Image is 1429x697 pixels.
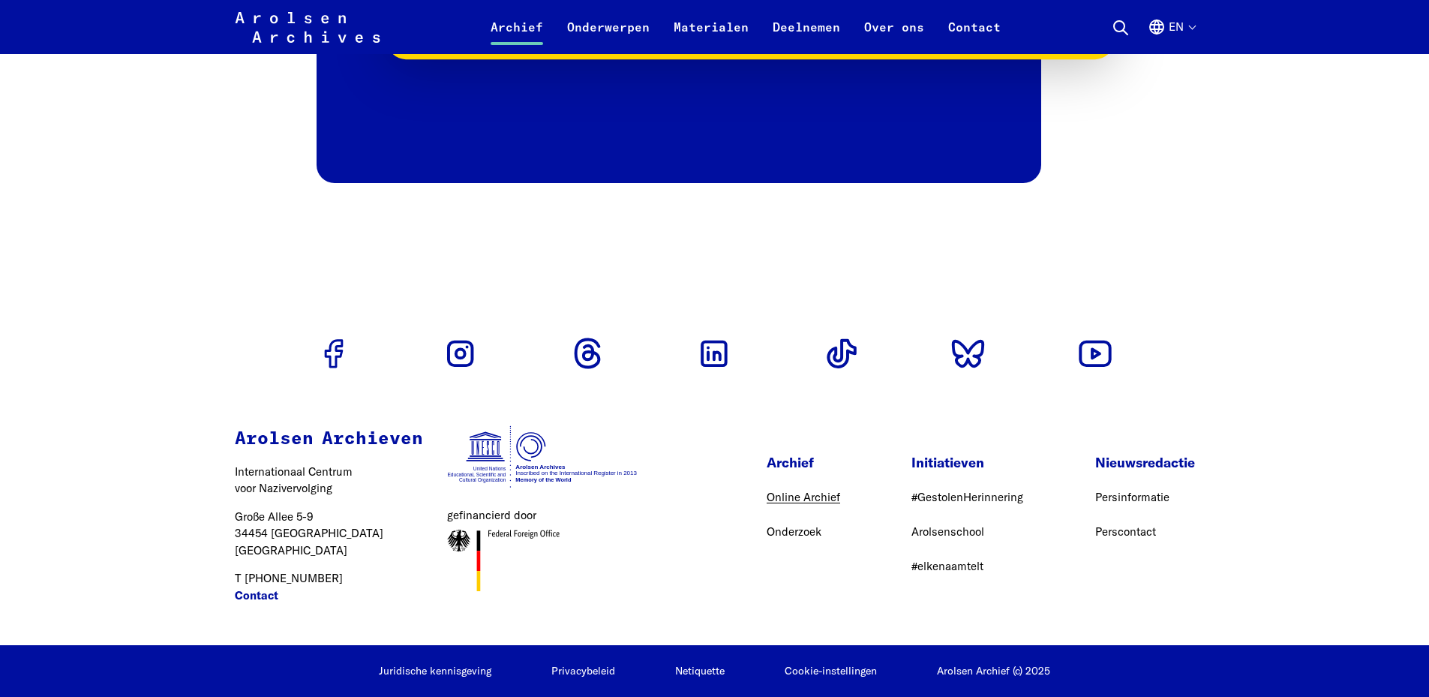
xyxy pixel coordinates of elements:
a: Ga naar Instagram-profiel [437,329,485,377]
a: Ga naar Bluesky-profiel [944,329,992,377]
font: Archief [491,20,543,35]
a: Onderwerpen [555,18,662,54]
a: Arolsenschool [911,524,984,539]
font: Große Allee 5-9 [235,509,314,524]
font: Deelnemen [773,20,840,35]
a: Deelnemen [761,18,852,54]
font: Nieuwsredactie [1095,454,1195,471]
font: Cookie-instellingen [785,664,877,677]
a: #GestolenHerinnering [911,490,1023,504]
button: Cookie-instellingen [785,665,877,677]
a: Materialen [662,18,761,54]
nav: Primair [479,9,1013,45]
button: Engels, taalkeuze [1148,18,1195,54]
font: Arolsen Archieven [235,430,423,448]
a: Juridische kennisgeving [379,664,491,677]
a: Ga naar Threads-profiel [563,329,611,377]
font: voor Nazivervolging [235,481,332,495]
a: Contact [235,587,278,605]
font: Materialen [674,20,749,35]
a: Onderzoek [767,524,821,539]
font: Arolsen Archief (c) 2025 [937,664,1050,677]
a: Contact [936,18,1013,54]
a: Ga naar Facebook-profiel [310,329,358,377]
font: Initiatieven [911,454,984,471]
font: Contact [235,588,278,602]
a: Over ons [852,18,936,54]
font: Contact [948,20,1001,35]
font: en [1169,20,1184,34]
a: Archief [479,18,555,54]
a: Ga naar YouTube-profiel [1071,329,1119,377]
a: Ga naar Tiktok-profiel [818,329,866,377]
font: Internationaal Centrum [235,464,353,479]
a: Online Archief [767,490,840,504]
font: Over ons [864,20,924,35]
a: Persinformatie [1095,490,1169,504]
font: Onderwerpen [567,20,650,35]
font: gefinancierd door [447,508,536,522]
a: Ga naar het Linkedin-profiel [690,329,738,377]
a: Netiquette [675,664,725,677]
a: #elkenaamtelt [911,559,983,573]
font: Archief [767,454,814,471]
nav: Juridisch [379,663,877,679]
a: Privacybeleid [551,664,615,677]
font: T [PHONE_NUMBER] [235,571,343,585]
nav: Voettekst [767,452,1195,588]
font: [GEOGRAPHIC_DATA] [235,543,347,557]
a: Perscontact [1095,524,1156,539]
font: 34454 [GEOGRAPHIC_DATA] [235,526,383,540]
